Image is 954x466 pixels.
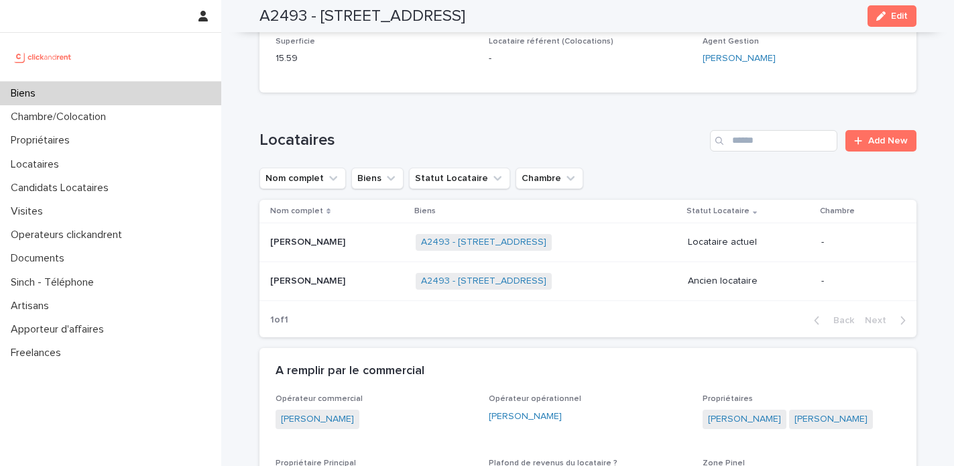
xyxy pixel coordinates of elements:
p: Locataires [5,158,70,171]
span: Locataire référent (Colocations) [489,38,613,46]
p: Statut Locataire [687,204,750,219]
p: Candidats Locataires [5,182,119,194]
p: 15.59 [276,52,473,66]
h2: A2493 - [STREET_ADDRESS] [259,7,465,26]
h1: Locataires [259,131,705,150]
tr: [PERSON_NAME][PERSON_NAME] A2493 - [STREET_ADDRESS] Locataire actuel- [259,223,916,262]
p: Apporteur d'affaires [5,323,115,336]
p: 1 of 1 [259,304,299,337]
button: Edit [868,5,916,27]
span: Opérateur opérationnel [489,395,581,403]
a: [PERSON_NAME] [703,52,776,66]
button: Biens [351,168,404,189]
p: Locataire actuel [688,237,811,248]
p: - [821,276,895,287]
p: Freelances [5,347,72,359]
img: UCB0brd3T0yccxBKYDjQ [11,44,76,70]
p: Documents [5,252,75,265]
p: [PERSON_NAME] [270,273,348,287]
a: [PERSON_NAME] [489,410,562,424]
button: Chambre [516,168,583,189]
p: Chambre [820,204,855,219]
a: [PERSON_NAME] [281,412,354,426]
h2: A remplir par le commercial [276,364,424,379]
p: Biens [414,204,436,219]
span: Opérateur commercial [276,395,363,403]
p: - [821,237,895,248]
input: Search [710,130,837,152]
p: Operateurs clickandrent [5,229,133,241]
p: Biens [5,87,46,100]
a: [PERSON_NAME] [794,412,868,426]
a: A2493 - [STREET_ADDRESS] [421,276,546,287]
p: Sinch - Téléphone [5,276,105,289]
span: Agent Gestion [703,38,759,46]
span: Edit [891,11,908,21]
span: Superficie [276,38,315,46]
p: Ancien locataire [688,276,811,287]
p: Chambre/Colocation [5,111,117,123]
span: Propriétaires [703,395,753,403]
p: Visites [5,205,54,218]
a: Add New [845,130,916,152]
button: Nom complet [259,168,346,189]
p: Nom complet [270,204,323,219]
button: Next [859,314,916,327]
p: Artisans [5,300,60,312]
tr: [PERSON_NAME][PERSON_NAME] A2493 - [STREET_ADDRESS] Ancien locataire- [259,262,916,301]
p: Propriétaires [5,134,80,147]
span: Back [825,316,854,325]
a: A2493 - [STREET_ADDRESS] [421,237,546,248]
button: Back [803,314,859,327]
button: Statut Locataire [409,168,510,189]
p: - [489,52,687,66]
a: [PERSON_NAME] [708,412,781,426]
span: Add New [868,136,908,145]
p: [PERSON_NAME] [270,234,348,248]
span: Next [865,316,894,325]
